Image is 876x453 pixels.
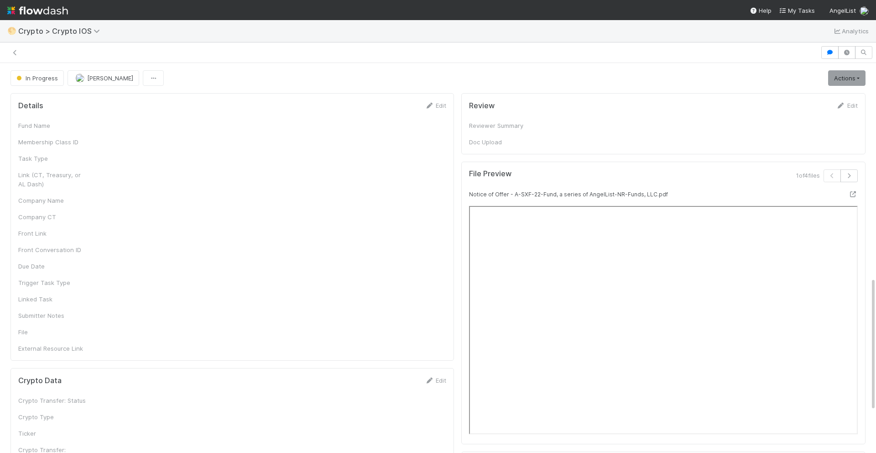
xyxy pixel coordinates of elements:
[18,344,87,353] div: External Resource Link
[18,295,87,304] div: Linked Task
[10,70,64,86] button: In Progress
[18,262,87,271] div: Due Date
[18,396,87,405] div: Crypto Transfer: Status
[469,121,537,130] div: Reviewer Summary
[18,245,87,254] div: Front Conversation ID
[779,7,815,14] span: My Tasks
[87,74,133,82] span: [PERSON_NAME]
[18,311,87,320] div: Submitter Notes
[750,6,772,15] div: Help
[18,196,87,205] div: Company Name
[18,101,43,111] h5: Details
[18,327,87,337] div: File
[833,26,869,37] a: Analytics
[7,3,68,18] img: logo-inverted-e16ddd16eac7371096b0.svg
[469,101,495,111] h5: Review
[75,74,84,83] img: avatar_ad9da010-433a-4b4a-a484-836c288de5e1.png
[18,412,87,421] div: Crypto Type
[18,229,87,238] div: Front Link
[18,429,87,438] div: Ticker
[7,27,16,35] span: 🌕
[18,376,62,385] h5: Crypto Data
[860,6,869,16] img: avatar_ad9da010-433a-4b4a-a484-836c288de5e1.png
[18,121,87,130] div: Fund Name
[18,154,87,163] div: Task Type
[18,212,87,221] div: Company CT
[469,169,511,179] h5: File Preview
[18,26,104,36] span: Crypto > Crypto IOS
[425,377,446,384] a: Edit
[836,102,858,109] a: Edit
[68,70,139,86] button: [PERSON_NAME]
[425,102,446,109] a: Edit
[469,191,668,198] small: Notice of Offer - A-SXF-22-Fund, a series of AngelList-NR-Funds, LLC.pdf
[469,137,537,147] div: Doc Upload
[15,74,58,82] span: In Progress
[18,170,87,189] div: Link (CT, Treasury, or AL Dash)
[796,171,820,180] span: 1 of 4 files
[828,70,866,86] a: Actions
[829,7,856,14] span: AngelList
[18,278,87,287] div: Trigger Task Type
[18,137,87,147] div: Membership Class ID
[779,6,815,15] a: My Tasks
